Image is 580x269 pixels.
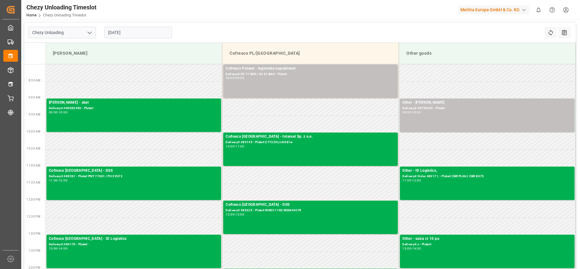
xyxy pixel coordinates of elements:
[404,48,571,59] div: Other goods
[59,247,67,250] div: 14:00
[402,242,572,247] div: Delivery#:x - Plate#:
[226,202,395,208] div: Cofresco [GEOGRAPHIC_DATA] - DSS
[58,179,59,182] div: -
[412,111,421,114] div: 10:00
[402,236,572,242] div: Other - saica ct 10 pu
[458,5,529,14] div: Melitta Europa GmbH & Co. KG
[26,130,40,133] span: 10:00 AM
[29,249,40,252] span: 1:30 PM
[226,145,234,148] div: 10:00
[58,111,59,114] div: -
[235,145,244,148] div: 11:00
[49,111,58,114] div: 09:00
[411,247,412,250] div: -
[226,134,395,140] div: Cofresco [GEOGRAPHIC_DATA] - Interset Sp. z o.o.
[226,72,395,77] div: Delivery#:SV 71 NFD / SV 81 BAH - Plate#:
[26,181,40,184] span: 11:30 AM
[29,79,40,82] span: 8:30 AM
[58,247,59,250] div: -
[234,77,235,79] div: -
[227,48,394,59] div: Cofresco PL/[GEOGRAPHIC_DATA]
[402,174,572,179] div: Delivery#:Order 489171, - Plate#:CBR PL06// CBR EH75
[26,198,40,201] span: 12:00 PM
[26,147,40,150] span: 10:30 AM
[411,111,412,114] div: -
[29,232,40,235] span: 1:00 PM
[59,179,67,182] div: 12:00
[85,28,94,37] button: open menu
[402,106,572,111] div: Delivery#:45756383 - Plate#:
[49,247,58,250] div: 13:00
[412,247,421,250] div: 14:00
[226,77,234,79] div: 08:00
[545,3,559,17] button: Help Center
[49,168,219,174] div: Cofresco [GEOGRAPHIC_DATA] - DSS
[104,27,172,38] input: DD.MM.YYYY
[26,215,40,218] span: 12:30 PM
[235,213,244,216] div: 13:00
[234,213,235,216] div: -
[49,242,219,247] div: Delivery#:489170 - Plate#:
[226,66,395,72] div: Cofresco Poland - logisticka osprainvest
[59,111,67,114] div: 10:00
[402,179,411,182] div: 11:00
[29,113,40,116] span: 9:30 AM
[235,77,244,79] div: 09:00
[234,145,235,148] div: -
[26,164,40,167] span: 11:00 AM
[402,100,572,106] div: Other - [PERSON_NAME]
[402,111,411,114] div: 09:00
[226,208,395,213] div: Delivery#:489225 - Plate#:WND2119E/WGM4447R
[458,4,532,16] button: Melitta Europa GmbH & Co. KG
[411,179,412,182] div: -
[402,168,572,174] div: Other - ID Logistics,
[50,48,217,59] div: [PERSON_NAME]
[49,174,219,179] div: Delivery#:489261 - Plate#:PNT 77081 / PO 3YH73
[49,100,219,106] div: [PERSON_NAME] - skat
[226,213,234,216] div: 12:00
[402,247,411,250] div: 13:00
[226,140,395,145] div: Delivery#:489145 - Plate#:CT7229L/ct4381w
[49,106,219,111] div: Delivery#:400052450 - Plate#:
[29,27,96,38] input: Type to search/select
[26,13,36,17] a: Home
[532,3,545,17] button: show 0 new notifications
[29,96,40,99] span: 9:00 AM
[49,179,58,182] div: 11:00
[26,3,97,12] div: Chezy Unloading Timeslot
[412,179,421,182] div: 12:00
[49,236,219,242] div: Cofresco [GEOGRAPHIC_DATA] - ID Logistics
